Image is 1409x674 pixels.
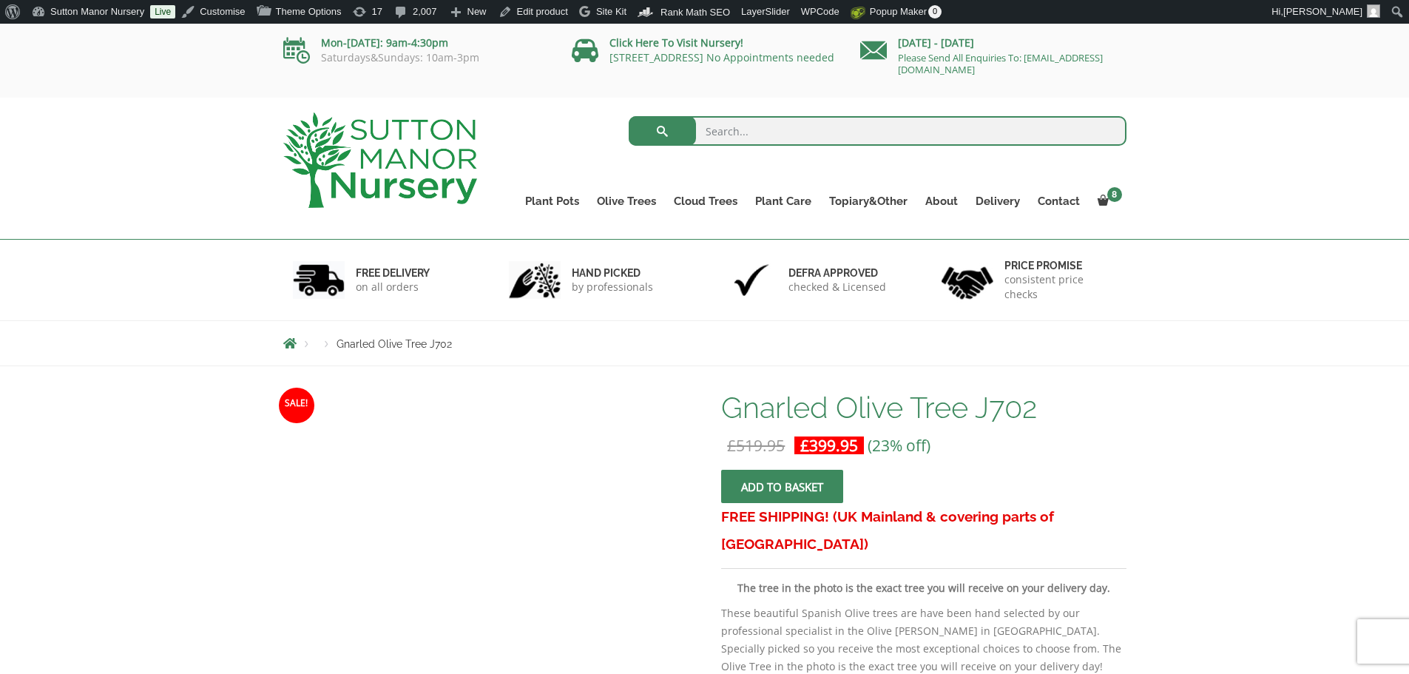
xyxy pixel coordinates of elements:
a: Click Here To Visit Nursery! [609,36,743,50]
p: Mon-[DATE]: 9am-4:30pm [283,34,550,52]
img: 3.jpg [726,261,777,299]
a: Plant Pots [516,191,588,212]
img: 4.jpg [942,257,993,303]
bdi: 399.95 [800,435,858,456]
a: Topiary&Other [820,191,916,212]
span: Site Kit [596,6,626,17]
h6: FREE DELIVERY [356,266,430,280]
p: consistent price checks [1004,272,1117,302]
span: £ [800,435,809,456]
img: 1.jpg [293,261,345,299]
span: Rank Math SEO [660,7,730,18]
h1: Gnarled Olive Tree J702 [721,392,1126,423]
bdi: 519.95 [727,435,785,456]
span: (23% off) [868,435,930,456]
nav: Breadcrumbs [283,337,1126,349]
p: Saturdays&Sundays: 10am-3pm [283,52,550,64]
span: £ [727,435,736,456]
a: Plant Care [746,191,820,212]
a: Cloud Trees [665,191,746,212]
span: 8 [1107,187,1122,202]
span: Gnarled Olive Tree J702 [337,338,452,350]
a: Delivery [967,191,1029,212]
a: 8 [1089,191,1126,212]
button: Add to basket [721,470,843,503]
a: [STREET_ADDRESS] No Appointments needed [609,50,834,64]
strong: The tree in the photo is the exact tree you will receive on your delivery day. [737,581,1110,595]
p: by professionals [572,280,653,294]
a: Olive Trees [588,191,665,212]
a: About [916,191,967,212]
p: checked & Licensed [788,280,886,294]
h6: Defra approved [788,266,886,280]
a: Live [150,5,175,18]
img: logo [283,112,477,208]
span: 0 [928,5,942,18]
img: 2.jpg [509,261,561,299]
input: Search... [629,116,1126,146]
span: Sale! [279,388,314,423]
h6: hand picked [572,266,653,280]
h3: FREE SHIPPING! (UK Mainland & covering parts of [GEOGRAPHIC_DATA]) [721,503,1126,558]
a: Please Send All Enquiries To: [EMAIL_ADDRESS][DOMAIN_NAME] [898,51,1103,76]
p: [DATE] - [DATE] [860,34,1126,52]
span: [PERSON_NAME] [1283,6,1362,17]
h6: Price promise [1004,259,1117,272]
p: on all orders [356,280,430,294]
a: Contact [1029,191,1089,212]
